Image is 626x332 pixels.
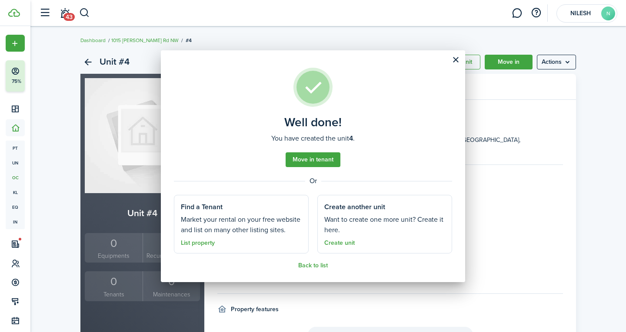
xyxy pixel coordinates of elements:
[174,176,452,186] well-done-separator: Or
[284,115,342,129] well-done-title: Well done!
[298,262,328,269] a: Back to list
[324,202,385,212] well-done-section-title: Create another unit
[349,133,353,143] b: 4
[324,214,445,235] well-done-section-description: Want to create one more unit? Create it here.
[448,53,463,67] button: Close modal
[181,202,223,212] well-done-section-title: Find a Tenant
[271,133,355,144] well-done-description: You have created the unit .
[181,214,302,235] well-done-section-description: Market your rental on your free website and list on many other listing sites.
[324,240,355,247] a: Create unit
[286,152,340,167] a: Move in tenant
[181,240,215,247] a: List property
